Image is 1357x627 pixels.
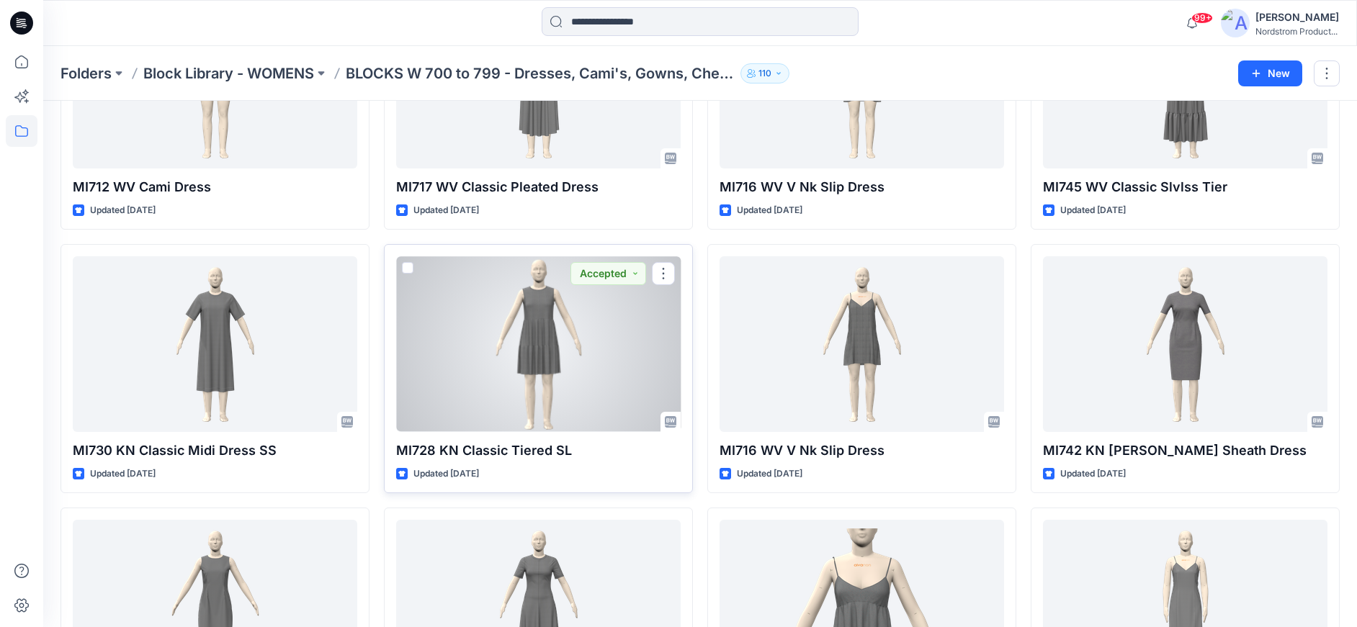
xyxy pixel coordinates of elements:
[737,466,802,482] p: Updated [DATE]
[396,177,681,197] p: MI717 WV Classic Pleated Dress
[413,203,479,218] p: Updated [DATE]
[90,466,156,482] p: Updated [DATE]
[720,441,1004,461] p: MI716 WV V Nk Slip Dress
[740,63,789,84] button: 110
[1191,12,1213,24] span: 99+
[1043,256,1327,431] a: MI742 KN SS Ponte Sheath Dress
[61,63,112,84] a: Folders
[73,177,357,197] p: MI712 WV Cami Dress
[720,177,1004,197] p: MI716 WV V Nk Slip Dress
[396,441,681,461] p: MI728 KN Classic Tiered SL
[1238,60,1302,86] button: New
[90,203,156,218] p: Updated [DATE]
[1043,177,1327,197] p: MI745 WV Classic Slvlss Tier
[758,66,771,81] p: 110
[1221,9,1250,37] img: avatar
[143,63,314,84] a: Block Library - WOMENS
[396,256,681,431] a: MI728 KN Classic Tiered SL
[1060,203,1126,218] p: Updated [DATE]
[720,256,1004,431] a: MI716 WV V Nk Slip Dress
[73,256,357,431] a: MI730 KN Classic Midi Dress SS
[737,203,802,218] p: Updated [DATE]
[1255,9,1339,26] div: [PERSON_NAME]
[413,466,479,482] p: Updated [DATE]
[1060,466,1126,482] p: Updated [DATE]
[73,441,357,461] p: MI730 KN Classic Midi Dress SS
[1255,26,1339,37] div: Nordstrom Product...
[346,63,735,84] p: BLOCKS W 700 to 799 - Dresses, Cami's, Gowns, Chemise
[1043,441,1327,461] p: MI742 KN [PERSON_NAME] Sheath Dress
